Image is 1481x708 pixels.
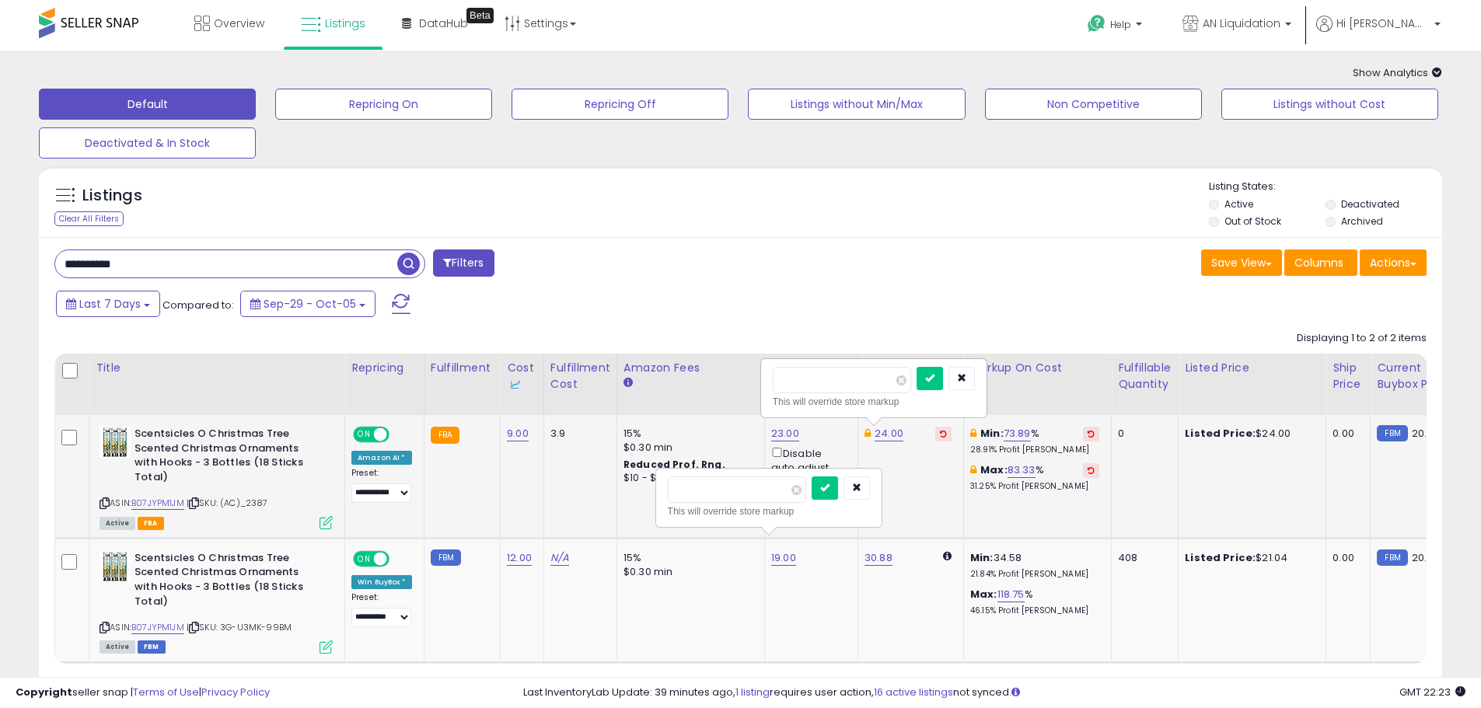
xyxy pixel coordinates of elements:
span: OFF [387,428,412,441]
div: 3.9 [550,427,605,441]
a: 19.00 [771,550,796,566]
div: Disable auto adjust min [771,445,846,490]
span: | SKU: (AC)_2387 [187,497,268,509]
div: $0.30 min [623,565,753,579]
button: Listings without Min/Max [748,89,965,120]
b: Min: [980,426,1004,441]
button: Default [39,89,256,120]
span: FBM [138,640,166,654]
a: 12.00 [507,550,532,566]
button: Listings without Cost [1221,89,1438,120]
img: InventoryLab Logo [507,377,522,392]
div: This will override store markup [773,394,975,410]
div: Win BuyBox * [351,575,412,589]
strong: Copyright [16,685,72,699]
img: 51ZuvuvRXlL._SL40_.jpg [100,551,131,582]
a: Privacy Policy [201,685,270,699]
div: Tooltip anchor [466,8,494,23]
div: Title [96,360,338,376]
div: $10 - $10.90 [623,472,753,485]
div: Repricing [351,360,417,376]
a: 9.00 [507,426,529,441]
a: Hi [PERSON_NAME] [1316,16,1441,51]
label: Archived [1341,214,1383,228]
a: 118.75 [997,587,1025,602]
span: | SKU: 3G-U3MK-99BM [187,621,292,633]
span: Last 7 Days [79,296,141,312]
div: $24.00 [1185,427,1314,441]
small: FBA [431,427,459,444]
b: Scentsicles O Christmas Tree Scented Christmas Ornaments with Hooks - 3 Bottles (18 Sticks Total) [134,427,323,488]
div: 15% [623,551,753,565]
button: Sep-29 - Oct-05 [240,291,375,317]
div: Preset: [351,592,412,627]
div: ASIN: [100,427,333,528]
small: Amazon Fees. [623,376,633,390]
p: 21.84% Profit [PERSON_NAME] [970,569,1099,580]
div: 15% [623,427,753,441]
label: Out of Stock [1224,214,1281,228]
span: All listings currently available for purchase on Amazon [100,640,135,654]
b: Reduced Prof. Rng. [623,458,725,471]
span: OFF [387,552,412,565]
div: ASIN: [100,551,333,652]
span: Show Analytics [1353,65,1442,80]
div: Displaying 1 to 2 of 2 items [1297,331,1427,346]
div: Fulfillable Quantity [1118,360,1172,392]
div: Markup on Cost [970,360,1105,392]
div: % [970,588,1099,616]
div: seller snap | | [16,685,270,700]
div: Cost [507,360,537,392]
a: N/A [550,550,569,566]
span: Compared to: [162,298,234,312]
button: Filters [433,249,494,277]
button: Repricing On [275,89,492,120]
div: This will override store markup [668,504,870,519]
i: Revert to store-level Dynamic Max Price [940,430,947,438]
span: Help [1110,18,1131,31]
b: Scentsicles O Christmas Tree Scented Christmas Ornaments with Hooks - 3 Bottles (18 Sticks Total) [134,551,323,612]
h5: Listings [82,185,142,207]
p: 46.15% Profit [PERSON_NAME] [970,605,1099,616]
i: Revert to store-level Max Markup [1088,466,1095,474]
a: 30.88 [864,550,892,566]
span: Overview [214,16,264,31]
span: Sep-29 - Oct-05 [264,296,356,312]
a: B07JYPM1JM [131,497,184,510]
div: 0 [1118,427,1166,441]
span: FBA [138,517,164,530]
span: DataHub [419,16,468,31]
div: Listed Price [1185,360,1319,376]
span: 20.98 [1412,550,1440,565]
button: Non Competitive [985,89,1202,120]
a: 73.89 [1004,426,1031,441]
div: % [970,427,1099,455]
button: Repricing Off [512,89,728,120]
div: Fulfillment Cost [550,360,610,392]
b: Max: [970,587,997,602]
button: Last 7 Days [56,291,160,317]
small: FBM [1377,425,1407,441]
img: 51ZuvuvRXlL._SL40_.jpg [100,427,131,458]
p: 31.25% Profit [PERSON_NAME] [970,481,1099,492]
div: Some or all of the values in this column are provided from Inventory Lab. [970,376,1105,392]
b: Listed Price: [1185,426,1256,441]
span: All listings currently available for purchase on Amazon [100,517,135,530]
div: Fulfillment [431,360,494,376]
a: 24.00 [875,426,903,441]
div: Amazon AI * [351,451,412,465]
div: 408 [1118,551,1166,565]
button: Deactivated & In Stock [39,127,256,159]
a: Terms of Use [133,685,199,699]
p: 28.91% Profit [PERSON_NAME] [970,445,1099,455]
div: Amazon Fees [623,360,758,376]
label: Active [1224,197,1253,211]
div: 0.00 [1333,427,1358,441]
button: Columns [1284,249,1357,276]
b: Max: [980,462,1008,477]
p: Listing States: [1209,180,1442,194]
span: Hi [PERSON_NAME] [1336,16,1430,31]
div: $0.30 min [623,441,753,455]
span: 20.98 [1412,426,1440,441]
div: Preset: [351,468,412,503]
